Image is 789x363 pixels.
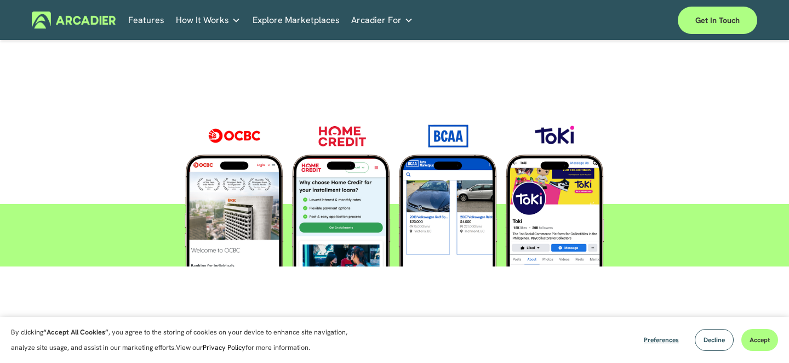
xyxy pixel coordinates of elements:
a: Privacy Policy [203,343,245,352]
span: Preferences [644,336,679,344]
strong: “Accept All Cookies” [43,327,108,337]
span: How It Works [176,13,229,28]
div: Widget chat [734,310,789,363]
button: Preferences [636,329,687,351]
a: folder dropdown [351,12,413,29]
iframe: Chat Widget [734,310,789,363]
a: folder dropdown [176,12,241,29]
a: Features [128,12,164,29]
a: Explore Marketplaces [253,12,340,29]
span: Arcadier For [351,13,402,28]
button: Decline [695,329,734,351]
img: Arcadier [32,12,116,29]
a: Get in touch [678,7,757,34]
span: Decline [704,336,725,344]
p: By clicking , you agree to the storing of cookies on your device to enhance site navigation, anal... [11,325,367,355]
